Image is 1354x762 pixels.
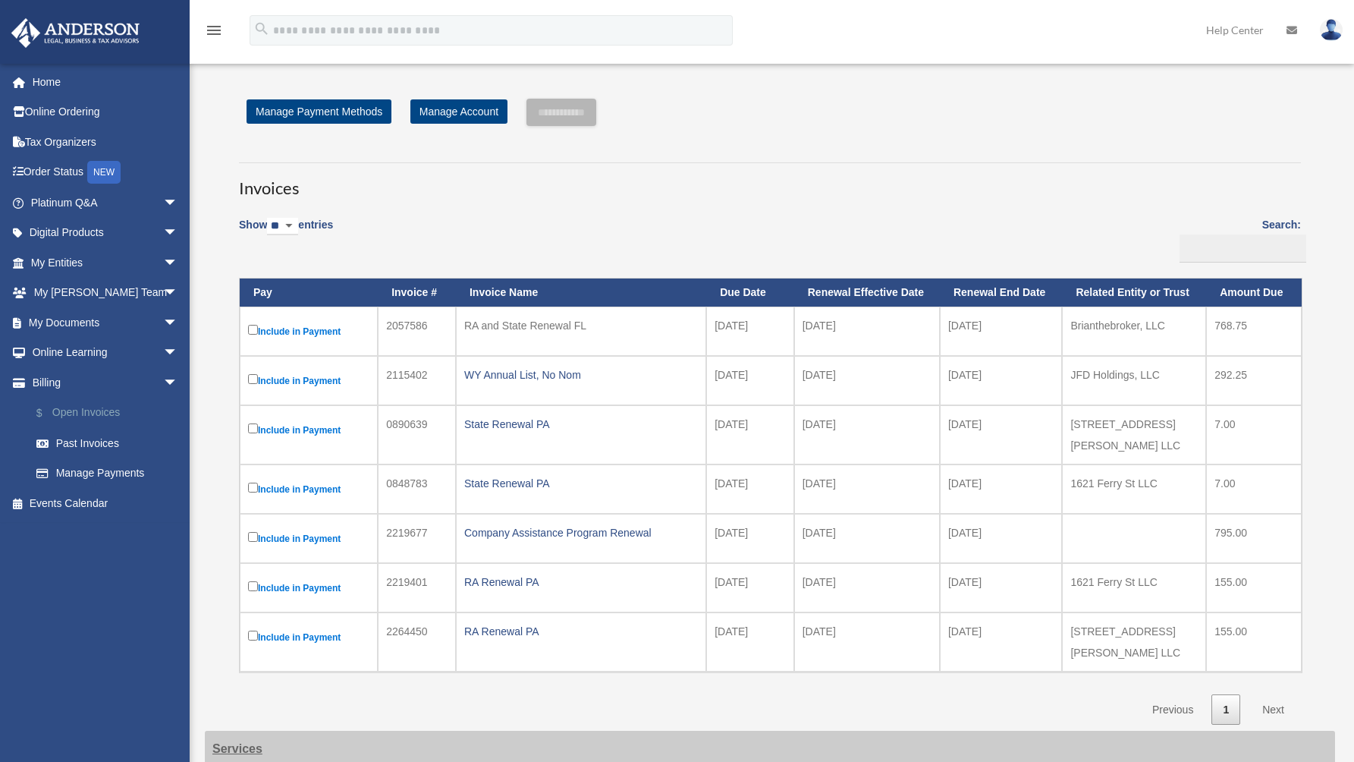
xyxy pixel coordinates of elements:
[794,612,940,672] td: [DATE]
[706,563,794,612] td: [DATE]
[378,514,456,563] td: 2219677
[464,621,698,642] div: RA Renewal PA
[1206,405,1302,464] td: 7.00
[239,216,333,250] label: Show entries
[11,338,201,368] a: Online Learningarrow_drop_down
[248,480,369,499] label: Include in Payment
[464,522,698,543] div: Company Assistance Program Renewal
[248,424,258,433] input: Include in Payment
[794,563,940,612] td: [DATE]
[248,628,369,647] label: Include in Payment
[248,532,258,542] input: Include in Payment
[248,578,369,597] label: Include in Payment
[706,279,794,307] th: Due Date: activate to sort column ascending
[163,278,193,309] span: arrow_drop_down
[794,279,940,307] th: Renewal Effective Date: activate to sort column ascending
[248,581,258,591] input: Include in Payment
[248,371,369,390] label: Include in Payment
[706,307,794,356] td: [DATE]
[1206,356,1302,405] td: 292.25
[940,405,1062,464] td: [DATE]
[11,307,201,338] a: My Documentsarrow_drop_down
[1062,307,1206,356] td: Brianthebroker, LLC
[11,67,201,97] a: Home
[940,279,1062,307] th: Renewal End Date: activate to sort column ascending
[248,325,258,335] input: Include in Payment
[706,356,794,405] td: [DATE]
[11,367,201,398] a: Billingarrow_drop_down
[11,218,201,248] a: Digital Productsarrow_drop_down
[1180,235,1306,263] input: Search:
[940,307,1062,356] td: [DATE]
[248,374,258,384] input: Include in Payment
[794,514,940,563] td: [DATE]
[163,218,193,249] span: arrow_drop_down
[1062,356,1206,405] td: JFD Holdings, LLC
[706,514,794,563] td: [DATE]
[794,405,940,464] td: [DATE]
[11,127,201,157] a: Tax Organizers
[1206,307,1302,356] td: 768.75
[940,563,1062,612] td: [DATE]
[464,473,698,494] div: State Renewal PA
[11,157,201,188] a: Order StatusNEW
[1062,612,1206,672] td: [STREET_ADDRESS][PERSON_NAME] LLC
[464,364,698,386] div: WY Annual List, No Nom
[239,162,1301,200] h3: Invoices
[464,315,698,336] div: RA and State Renewal FL
[11,247,201,278] a: My Entitiesarrow_drop_down
[21,458,201,489] a: Manage Payments
[1062,279,1206,307] th: Related Entity or Trust: activate to sort column ascending
[1062,464,1206,514] td: 1621 Ferry St LLC
[794,464,940,514] td: [DATE]
[163,367,193,398] span: arrow_drop_down
[1206,514,1302,563] td: 795.00
[378,279,456,307] th: Invoice #: activate to sort column ascending
[706,405,794,464] td: [DATE]
[706,464,794,514] td: [DATE]
[940,514,1062,563] td: [DATE]
[456,279,706,307] th: Invoice Name: activate to sort column ascending
[21,428,201,458] a: Past Invoices
[240,279,378,307] th: Pay: activate to sort column descending
[248,322,369,341] label: Include in Payment
[7,18,144,48] img: Anderson Advisors Platinum Portal
[1141,694,1205,726] a: Previous
[11,187,201,218] a: Platinum Q&Aarrow_drop_down
[163,338,193,369] span: arrow_drop_down
[378,612,456,672] td: 2264450
[11,97,201,128] a: Online Ordering
[794,356,940,405] td: [DATE]
[248,483,258,493] input: Include in Payment
[1174,216,1301,263] label: Search:
[1062,405,1206,464] td: [STREET_ADDRESS][PERSON_NAME] LLC
[794,307,940,356] td: [DATE]
[378,464,456,514] td: 0848783
[1206,563,1302,612] td: 155.00
[940,464,1062,514] td: [DATE]
[1206,279,1302,307] th: Amount Due: activate to sort column ascending
[21,398,201,429] a: $Open Invoices
[253,20,270,37] i: search
[940,612,1062,672] td: [DATE]
[163,307,193,338] span: arrow_drop_down
[45,404,52,423] span: $
[267,218,298,235] select: Showentries
[706,612,794,672] td: [DATE]
[205,21,223,39] i: menu
[248,529,369,548] label: Include in Payment
[378,356,456,405] td: 2115402
[378,563,456,612] td: 2219401
[248,420,369,439] label: Include in Payment
[1206,464,1302,514] td: 7.00
[205,27,223,39] a: menu
[11,278,201,308] a: My [PERSON_NAME] Teamarrow_drop_down
[87,161,121,184] div: NEW
[378,405,456,464] td: 0890639
[163,247,193,279] span: arrow_drop_down
[247,99,391,124] a: Manage Payment Methods
[378,307,456,356] td: 2057586
[464,414,698,435] div: State Renewal PA
[248,631,258,641] input: Include in Payment
[410,99,507,124] a: Manage Account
